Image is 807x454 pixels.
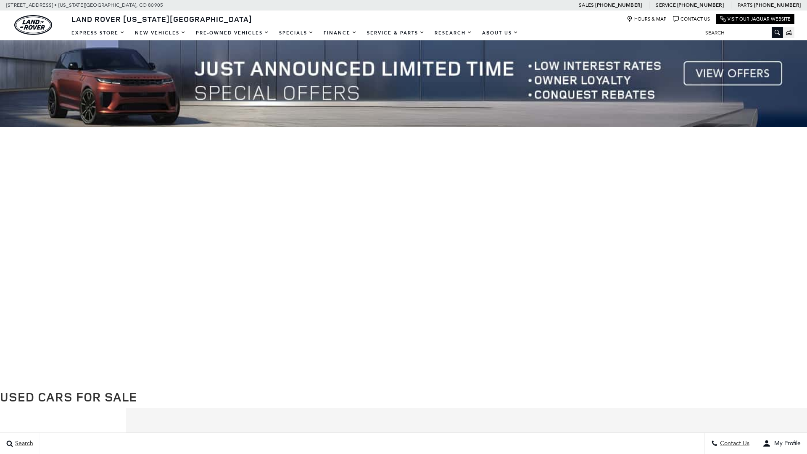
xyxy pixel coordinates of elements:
[699,28,783,38] input: Search
[66,26,130,40] a: EXPRESS STORE
[756,433,807,454] button: user-profile-menu
[71,14,252,24] span: Land Rover [US_STATE][GEOGRAPHIC_DATA]
[191,26,274,40] a: Pre-Owned Vehicles
[677,2,724,8] a: [PHONE_NUMBER]
[14,15,52,35] a: land-rover
[720,16,791,22] a: Visit Our Jaguar Website
[430,26,477,40] a: Research
[66,14,257,24] a: Land Rover [US_STATE][GEOGRAPHIC_DATA]
[274,26,319,40] a: Specials
[130,26,191,40] a: New Vehicles
[13,440,33,447] span: Search
[579,2,594,8] span: Sales
[477,26,523,40] a: About Us
[14,15,52,35] img: Land Rover
[6,2,163,8] a: [STREET_ADDRESS] • [US_STATE][GEOGRAPHIC_DATA], CO 80905
[718,440,749,447] span: Contact Us
[319,26,362,40] a: Finance
[754,2,801,8] a: [PHONE_NUMBER]
[738,2,753,8] span: Parts
[362,26,430,40] a: Service & Parts
[673,16,710,22] a: Contact Us
[656,2,675,8] span: Service
[627,16,667,22] a: Hours & Map
[66,26,523,40] nav: Main Navigation
[771,440,801,447] span: My Profile
[595,2,642,8] a: [PHONE_NUMBER]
